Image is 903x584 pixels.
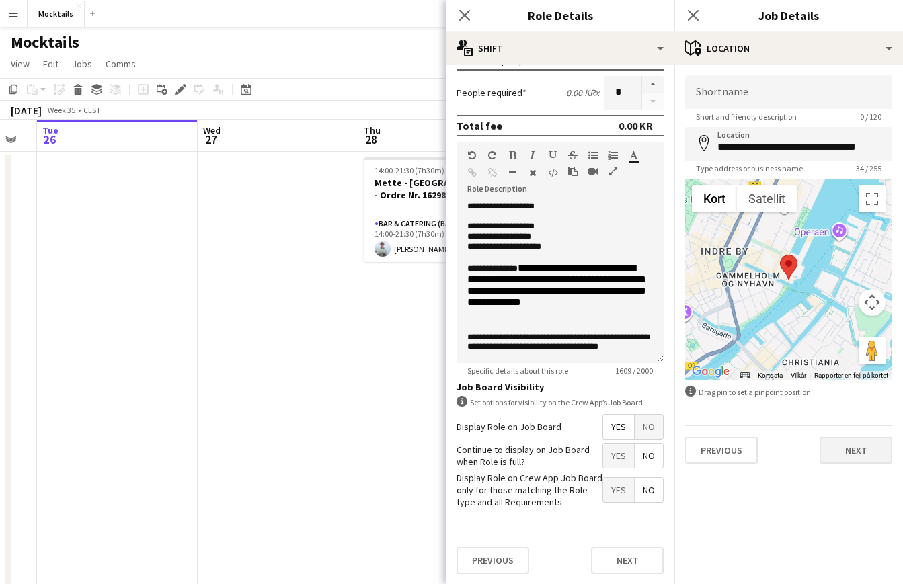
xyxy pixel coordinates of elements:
[446,32,674,65] div: Shift
[457,119,502,132] div: Total fee
[457,444,602,468] label: Continue to display on Job Board when Role is full?
[685,386,892,399] div: Drag pin to set a pinpoint position
[100,55,141,73] a: Comms
[364,177,514,201] h3: Mette - [GEOGRAPHIC_DATA] - Ordre Nr. 16298
[604,366,664,376] span: 1609 / 2000
[5,55,35,73] a: View
[28,1,85,27] button: Mocktails
[42,124,58,136] span: Tue
[508,167,517,178] button: Horizontal Line
[548,167,557,178] button: HTML Code
[758,371,783,380] button: Kortdata
[38,55,64,73] a: Edit
[635,415,663,439] span: No
[845,163,892,173] span: 34 / 255
[603,415,634,439] span: Yes
[791,372,806,379] a: Vilkår (åbnes i en ny fane)
[364,157,514,262] app-job-card: 14:00-21:30 (7h30m)1/1Mette - [GEOGRAPHIC_DATA] - Ordre Nr. 162981 RoleBar & Catering (Bar Tender...
[603,444,634,468] span: Yes
[591,547,664,574] button: Next
[619,119,653,132] div: 0.00 KR
[859,289,886,316] button: Styringselement til kortkamera
[685,163,814,173] span: Type address or business name
[467,150,477,161] button: Undo
[364,124,381,136] span: Thu
[548,150,557,161] button: Underline
[635,478,663,502] span: No
[457,421,561,433] label: Display Role on Job Board
[83,105,101,115] div: CEST
[603,478,634,502] span: Yes
[685,437,758,464] button: Previous
[859,185,886,212] button: Slå fuld skærm til/fra
[11,58,30,70] span: View
[43,58,58,70] span: Edit
[674,7,903,24] h3: Job Details
[457,366,579,376] span: Specific details about this role
[40,132,58,147] span: 26
[588,150,598,161] button: Unordered List
[568,166,578,177] button: Paste as plain text
[689,363,733,380] a: Åbn dette området i Google Maps (åbner i et nyt vindue)
[674,32,903,65] div: Location
[446,7,674,24] h3: Role Details
[201,132,221,147] span: 27
[72,58,92,70] span: Jobs
[568,150,578,161] button: Strikethrough
[629,150,638,161] button: Text Color
[588,166,598,177] button: Insert video
[685,112,808,122] span: Short and friendly description
[457,87,526,99] label: People required
[692,185,737,212] button: Vis vejkort
[528,167,537,178] button: Clear Formatting
[11,32,79,52] h1: Mocktails
[737,185,797,212] button: Vis satellitbilleder
[457,547,529,574] button: Previous
[457,381,664,393] h3: Job Board Visibility
[508,150,517,161] button: Bold
[689,363,733,380] img: Google
[814,372,888,379] a: Rapporter en fejl på kortet
[487,150,497,161] button: Redo
[635,444,663,468] span: No
[44,105,78,115] span: Week 35
[106,58,136,70] span: Comms
[608,150,618,161] button: Ordered List
[457,472,602,509] label: Display Role on Crew App Job Board only for those matching the Role type and all Requirements
[608,166,618,177] button: Fullscreen
[457,396,664,409] div: Set options for visibility on the Crew App’s Job Board
[364,216,514,262] app-card-role: Bar & Catering (Bar Tender)1A1/114:00-21:30 (7h30m)[PERSON_NAME]
[362,132,381,147] span: 28
[528,150,537,161] button: Italic
[859,337,886,364] button: Træk Pegman hen på kortet for at åbne Street View
[67,55,97,73] a: Jobs
[642,76,664,93] button: Increase
[11,103,42,117] div: [DATE]
[820,437,892,464] button: Next
[566,87,599,99] div: 0.00 KR x
[740,371,750,380] button: Tastaturgenveje
[203,124,221,136] span: Wed
[849,112,892,122] span: 0 / 120
[375,165,444,175] span: 14:00-21:30 (7h30m)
